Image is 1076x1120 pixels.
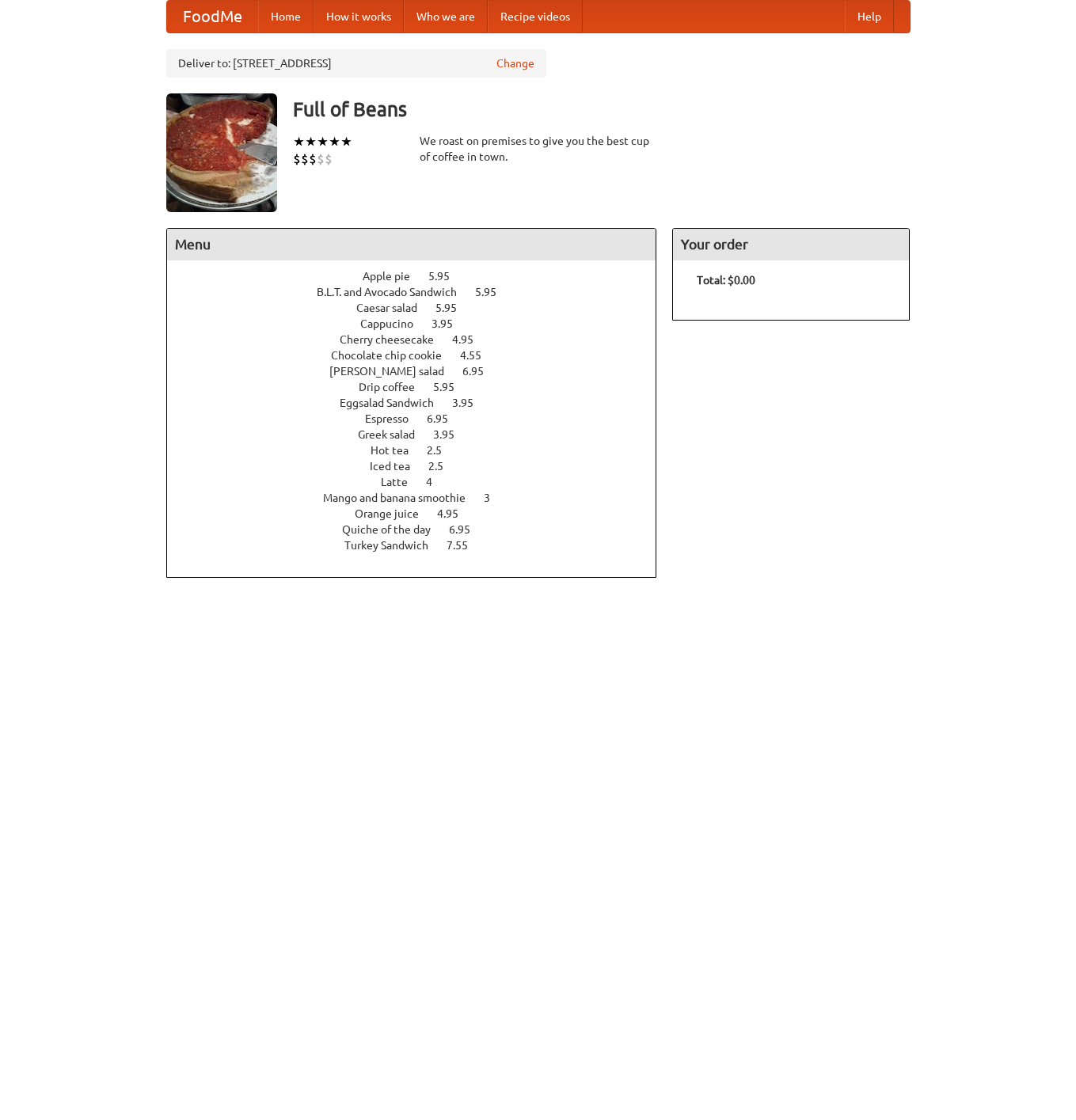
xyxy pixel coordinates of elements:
span: 3.95 [452,397,489,409]
span: Hot tea [371,444,424,457]
span: 4.95 [452,333,489,346]
span: Turkey Sandwich [344,539,444,552]
span: 5.95 [435,302,473,314]
a: B.L.T. and Avocado Sandwich 5.95 [317,286,526,298]
span: Espresso [365,412,424,425]
li: $ [317,150,325,168]
span: B.L.T. and Avocado Sandwich [317,286,473,298]
li: ★ [317,133,329,150]
a: Who we are [404,1,488,32]
a: Apple pie 5.95 [363,270,479,283]
h4: Menu [167,229,656,260]
a: Eggsalad Sandwich 3.95 [340,397,503,409]
a: Mango and banana smoothie 3 [323,492,519,504]
span: 4.95 [437,507,474,520]
a: Cherry cheesecake 4.95 [340,333,503,346]
span: 2.5 [428,460,459,473]
div: We roast on premises to give you the best cup of coffee in town. [420,133,657,165]
span: 3 [484,492,506,504]
a: Caesar salad 5.95 [356,302,486,314]
a: Recipe videos [488,1,583,32]
a: Quiche of the day 6.95 [342,523,500,536]
span: Greek salad [358,428,431,441]
a: Iced tea 2.5 [370,460,473,473]
span: 6.95 [427,412,464,425]
span: 6.95 [462,365,500,378]
a: Home [258,1,314,32]
div: Deliver to: [STREET_ADDRESS] [166,49,546,78]
span: 4.55 [460,349,497,362]
a: Greek salad 3.95 [358,428,484,441]
span: Mango and banana smoothie [323,492,481,504]
span: Chocolate chip cookie [331,349,458,362]
span: 3.95 [432,317,469,330]
span: Eggsalad Sandwich [340,397,450,409]
span: Orange juice [355,507,435,520]
a: Change [496,55,534,71]
a: Hot tea 2.5 [371,444,471,457]
a: Orange juice 4.95 [355,507,488,520]
b: Total: $0.00 [697,274,755,287]
li: ★ [305,133,317,150]
span: Cherry cheesecake [340,333,450,346]
a: Drip coffee 5.95 [359,381,484,393]
span: 5.95 [428,270,466,283]
li: ★ [293,133,305,150]
a: Chocolate chip cookie 4.55 [331,349,511,362]
li: $ [293,150,301,168]
li: $ [325,150,333,168]
span: Quiche of the day [342,523,447,536]
h4: Your order [673,229,909,260]
li: $ [301,150,309,168]
span: 2.5 [427,444,458,457]
a: Turkey Sandwich 7.55 [344,539,497,552]
span: 5.95 [475,286,512,298]
a: [PERSON_NAME] salad 6.95 [329,365,513,378]
h3: Full of Beans [293,93,911,125]
a: Cappucino 3.95 [360,317,482,330]
span: Caesar salad [356,302,433,314]
a: Latte 4 [381,476,462,488]
span: 3.95 [433,428,470,441]
li: $ [309,150,317,168]
li: ★ [329,133,340,150]
span: Apple pie [363,270,426,283]
span: Iced tea [370,460,426,473]
a: How it works [314,1,404,32]
span: 4 [426,476,448,488]
img: angular.jpg [166,93,277,212]
span: 5.95 [433,381,470,393]
a: FoodMe [167,1,258,32]
span: [PERSON_NAME] salad [329,365,460,378]
span: Drip coffee [359,381,431,393]
a: Help [845,1,894,32]
span: Cappucino [360,317,429,330]
span: 6.95 [449,523,486,536]
span: Latte [381,476,424,488]
li: ★ [340,133,352,150]
span: 7.55 [447,539,484,552]
a: Espresso 6.95 [365,412,477,425]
